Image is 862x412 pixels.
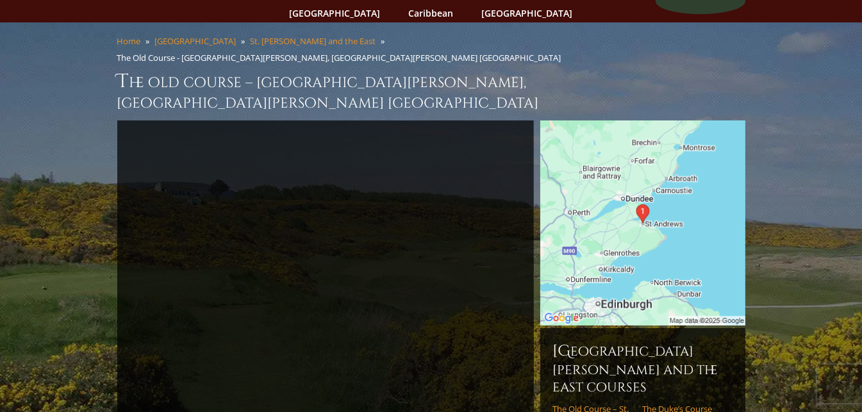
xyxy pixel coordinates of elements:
h6: [GEOGRAPHIC_DATA][PERSON_NAME] and the East Courses [553,341,733,396]
a: Home [117,35,141,47]
a: Caribbean [402,4,460,22]
img: Google Map of St Andrews Links, St Andrews, United Kingdom [540,120,745,325]
li: The Old Course - [GEOGRAPHIC_DATA][PERSON_NAME], [GEOGRAPHIC_DATA][PERSON_NAME] [GEOGRAPHIC_DATA] [117,52,567,63]
h1: The Old Course – [GEOGRAPHIC_DATA][PERSON_NAME], [GEOGRAPHIC_DATA][PERSON_NAME] [GEOGRAPHIC_DATA] [117,69,745,113]
a: [GEOGRAPHIC_DATA] [155,35,236,47]
a: [GEOGRAPHIC_DATA] [283,4,387,22]
a: [GEOGRAPHIC_DATA] [476,4,579,22]
a: St. [PERSON_NAME] and the East [251,35,376,47]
